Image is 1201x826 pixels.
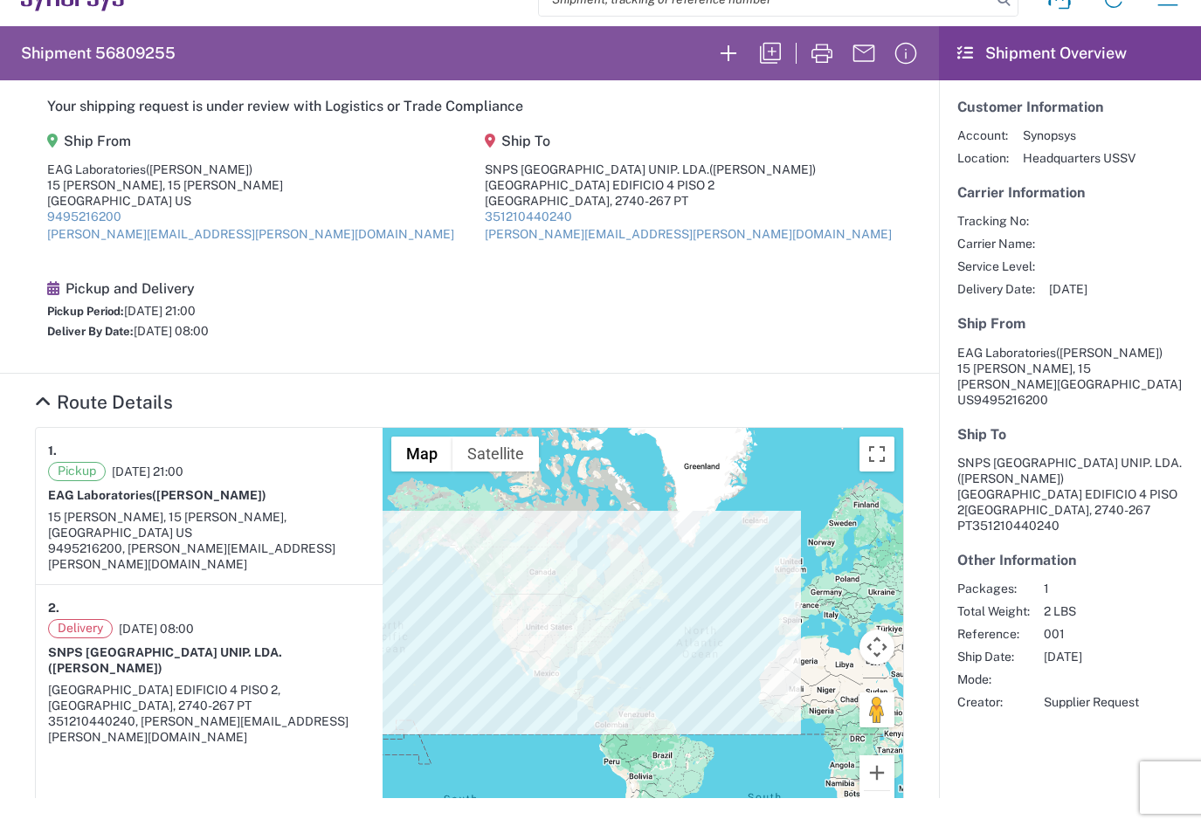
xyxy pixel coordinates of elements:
[48,488,266,502] strong: EAG Laboratories
[1044,603,1139,619] span: 2 LBS
[957,346,1056,360] span: EAG Laboratories
[957,472,1064,485] span: ([PERSON_NAME])
[48,597,59,619] strong: 2.
[1044,649,1139,664] span: [DATE]
[47,325,134,338] span: Deliver By Date:
[48,540,370,572] div: 9495216200, [PERSON_NAME][EMAIL_ADDRESS][PERSON_NAME][DOMAIN_NAME]
[152,488,266,502] span: ([PERSON_NAME])
[1044,581,1139,596] span: 1
[957,455,1183,533] address: [GEOGRAPHIC_DATA], 2740-267 PT
[48,661,162,675] span: ([PERSON_NAME])
[47,177,454,193] div: 15 [PERSON_NAME], 15 [PERSON_NAME]
[957,258,1035,274] span: Service Level:
[485,133,892,149] h5: Ship To
[939,26,1201,80] header: Shipment Overview
[112,464,183,479] span: [DATE] 21:00
[47,133,454,149] h5: Ship From
[1056,346,1163,360] span: ([PERSON_NAME])
[35,391,173,413] a: Hide Details
[21,43,176,64] h2: Shipment 56809255
[48,440,57,462] strong: 1.
[48,526,192,540] span: [GEOGRAPHIC_DATA] US
[47,280,209,297] h5: Pickup and Delivery
[957,456,1182,517] span: SNPS [GEOGRAPHIC_DATA] UNIP. LDA. [GEOGRAPHIC_DATA] EDIFICIO 4 PISO 2
[48,683,280,697] span: [GEOGRAPHIC_DATA] EDIFICIO 4 PISO 2,
[146,162,252,176] span: ([PERSON_NAME])
[48,699,252,712] span: [GEOGRAPHIC_DATA], 2740-267 PT
[957,281,1035,297] span: Delivery Date:
[972,519,1060,533] span: 351210440240
[974,393,1048,407] span: 9495216200
[119,621,194,637] span: [DATE] 08:00
[48,713,370,745] div: 351210440240, [PERSON_NAME][EMAIL_ADDRESS][PERSON_NAME][DOMAIN_NAME]
[1044,694,1139,710] span: Supplier Request
[47,210,121,224] a: 9495216200
[957,236,1035,251] span: Carrier Name:
[1023,127,1135,143] span: Synopsys
[957,99,1183,115] h5: Customer Information
[957,671,1030,687] span: Mode:
[957,426,1183,443] h5: Ship To
[1023,150,1135,166] span: Headquarters USSV
[452,437,539,472] button: Show satellite imagery
[957,552,1183,568] h5: Other Information
[134,324,209,338] span: [DATE] 08:00
[859,630,894,664] button: Map camera controls
[485,210,572,224] a: 351210440240
[47,305,124,318] span: Pickup Period:
[859,437,894,472] button: Toggle fullscreen view
[859,791,894,826] button: Zoom out
[485,162,892,177] div: SNPS [GEOGRAPHIC_DATA] UNIP. LDA.
[957,345,1183,408] address: [GEOGRAPHIC_DATA] US
[485,227,892,241] a: [PERSON_NAME][EMAIL_ADDRESS][PERSON_NAME][DOMAIN_NAME]
[48,510,286,524] span: 15 [PERSON_NAME], 15 [PERSON_NAME],
[124,304,196,318] span: [DATE] 21:00
[1044,626,1139,642] span: 001
[957,694,1030,710] span: Creator:
[48,462,106,481] span: Pickup
[957,150,1009,166] span: Location:
[48,645,282,675] strong: SNPS [GEOGRAPHIC_DATA] UNIP. LDA.
[957,649,1030,664] span: Ship Date:
[957,213,1035,229] span: Tracking No:
[957,626,1030,642] span: Reference:
[957,184,1183,201] h5: Carrier Information
[47,162,454,177] div: EAG Laboratories
[485,193,892,209] div: [GEOGRAPHIC_DATA], 2740-267 PT
[48,619,113,638] span: Delivery
[957,315,1183,332] h5: Ship From
[957,603,1030,619] span: Total Weight:
[47,193,454,209] div: [GEOGRAPHIC_DATA] US
[957,361,1091,391] span: 15 [PERSON_NAME], 15 [PERSON_NAME]
[1049,281,1087,297] span: [DATE]
[47,227,454,241] a: [PERSON_NAME][EMAIL_ADDRESS][PERSON_NAME][DOMAIN_NAME]
[47,98,892,114] h5: Your shipping request is under review with Logistics or Trade Compliance
[391,437,452,472] button: Show street map
[859,692,894,727] button: Drag Pegman onto the map to open Street View
[709,162,816,176] span: ([PERSON_NAME])
[859,755,894,790] button: Zoom in
[485,177,892,193] div: [GEOGRAPHIC_DATA] EDIFICIO 4 PISO 2
[957,581,1030,596] span: Packages:
[957,127,1009,143] span: Account:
